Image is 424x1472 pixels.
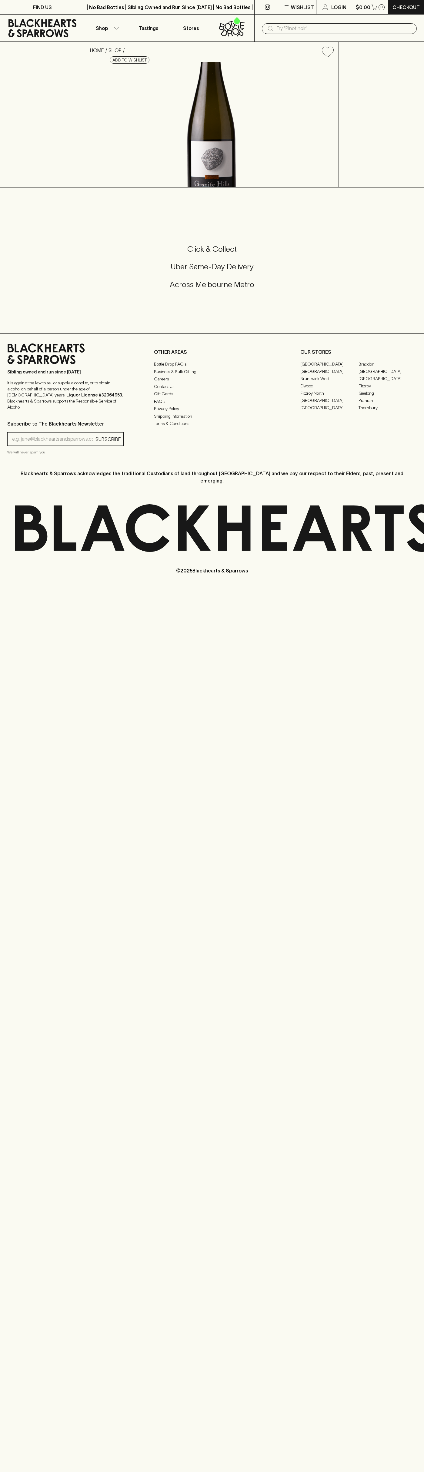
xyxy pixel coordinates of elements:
[319,44,336,60] button: Add to wishlist
[359,368,417,375] a: [GEOGRAPHIC_DATA]
[359,382,417,390] a: Fitzroy
[154,420,270,427] a: Terms & Conditions
[154,348,270,356] p: OTHER AREAS
[7,369,124,375] p: Sibling owned and run since [DATE]
[110,56,149,64] button: Add to wishlist
[7,380,124,410] p: It is against the law to sell or supply alcohol to, or to obtain alcohol on behalf of a person un...
[95,436,121,443] p: SUBSCRIBE
[154,383,270,390] a: Contact Us
[109,48,122,53] a: SHOP
[12,470,412,484] p: Blackhearts & Sparrows acknowledges the traditional Custodians of land throughout [GEOGRAPHIC_DAT...
[291,4,314,11] p: Wishlist
[392,4,420,11] p: Checkout
[359,360,417,368] a: Braddon
[300,390,359,397] a: Fitzroy North
[154,413,270,420] a: Shipping Information
[300,397,359,404] a: [GEOGRAPHIC_DATA]
[380,5,383,9] p: 0
[85,15,128,41] button: Shop
[300,375,359,382] a: Brunswick West
[170,15,212,41] a: Stores
[85,62,339,187] img: 40736.png
[300,368,359,375] a: [GEOGRAPHIC_DATA]
[183,25,199,32] p: Stores
[356,4,370,11] p: $0.00
[154,390,270,398] a: Gift Cards
[7,244,417,254] h5: Click & Collect
[359,404,417,411] a: Thornbury
[154,405,270,413] a: Privacy Policy
[12,434,93,444] input: e.g. jane@blackheartsandsparrows.com.au
[154,398,270,405] a: FAQ's
[90,48,104,53] a: HOME
[7,262,417,272] h5: Uber Same-Day Delivery
[359,375,417,382] a: [GEOGRAPHIC_DATA]
[139,25,158,32] p: Tastings
[359,397,417,404] a: Prahran
[7,220,417,321] div: Call to action block
[127,15,170,41] a: Tastings
[300,360,359,368] a: [GEOGRAPHIC_DATA]
[96,25,108,32] p: Shop
[66,393,122,397] strong: Liquor License #32064953
[359,390,417,397] a: Geelong
[154,376,270,383] a: Careers
[300,382,359,390] a: Elwood
[331,4,346,11] p: Login
[154,361,270,368] a: Bottle Drop FAQ's
[276,24,412,33] input: Try "Pinot noir"
[7,449,124,455] p: We will never spam you
[7,280,417,290] h5: Across Melbourne Metro
[33,4,52,11] p: FIND US
[7,420,124,427] p: Subscribe to The Blackhearts Newsletter
[93,433,123,446] button: SUBSCRIBE
[154,368,270,375] a: Business & Bulk Gifting
[300,348,417,356] p: OUR STORES
[300,404,359,411] a: [GEOGRAPHIC_DATA]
